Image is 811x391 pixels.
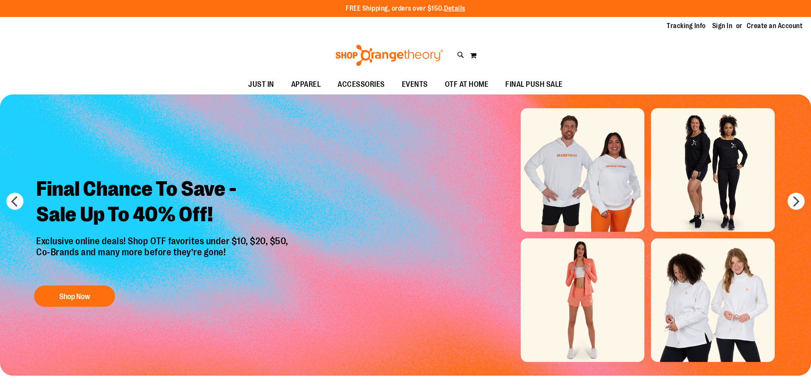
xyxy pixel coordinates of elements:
a: EVENTS [393,75,436,94]
p: FREE Shipping, orders over $150. [346,4,465,14]
button: Shop Now [34,285,115,307]
span: EVENTS [402,75,428,94]
span: JUST IN [248,75,274,94]
a: Sign In [712,21,733,31]
span: FINAL PUSH SALE [505,75,563,94]
a: Create an Account [747,21,803,31]
img: Shop Orangetheory [334,45,444,66]
a: Details [444,5,465,12]
a: ACCESSORIES [329,75,393,94]
a: Tracking Info [667,21,706,31]
span: OTF AT HOME [445,75,489,94]
a: FINAL PUSH SALE [497,75,571,94]
a: Final Chance To Save -Sale Up To 40% Off! Exclusive online deals! Shop OTF favorites under $10, $... [30,170,297,311]
h2: Final Chance To Save - Sale Up To 40% Off! [30,170,297,236]
span: APPAREL [291,75,321,94]
button: prev [6,193,23,210]
a: OTF AT HOME [436,75,497,94]
a: JUST IN [240,75,283,94]
a: APPAREL [283,75,330,94]
button: next [788,193,805,210]
p: Exclusive online deals! Shop OTF favorites under $10, $20, $50, Co-Brands and many more before th... [30,236,297,277]
span: ACCESSORIES [338,75,385,94]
